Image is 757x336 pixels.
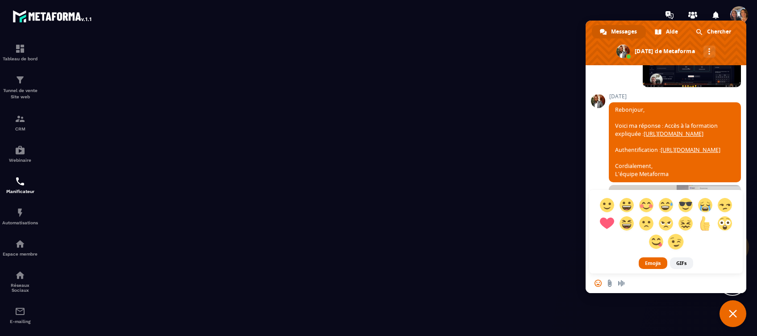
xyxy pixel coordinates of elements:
[2,319,38,324] p: E-mailing
[2,68,38,107] a: formationformationTunnel de vente Site web
[2,232,38,263] a: automationsautomationsEspace membre
[15,306,25,317] img: email
[2,220,38,225] p: Automatisations
[2,252,38,256] p: Espace membre
[2,299,38,331] a: emailemailE-mailing
[2,138,38,169] a: automationsautomationsWebinaire
[2,88,38,100] p: Tunnel de vente Site web
[2,107,38,138] a: formationformationCRM
[15,270,25,281] img: social-network
[2,201,38,232] a: automationsautomationsAutomatisations
[15,43,25,54] img: formation
[2,37,38,68] a: formationformationTableau de bord
[15,207,25,218] img: automations
[15,145,25,155] img: automations
[15,113,25,124] img: formation
[15,176,25,187] img: scheduler
[12,8,93,24] img: logo
[2,263,38,299] a: social-networksocial-networkRéseaux Sociaux
[2,126,38,131] p: CRM
[720,300,746,327] div: Fermer le chat
[606,280,613,287] span: Envoyer un fichier
[595,280,602,287] span: Insérer un emoji
[2,283,38,293] p: Réseaux Sociaux
[618,280,625,287] span: Message audio
[639,257,667,269] span: Emojis
[15,239,25,249] img: automations
[2,189,38,194] p: Planificateur
[670,257,693,269] span: GIFs
[2,56,38,61] p: Tableau de bord
[15,75,25,85] img: formation
[2,158,38,163] p: Webinaire
[2,169,38,201] a: schedulerschedulerPlanificateur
